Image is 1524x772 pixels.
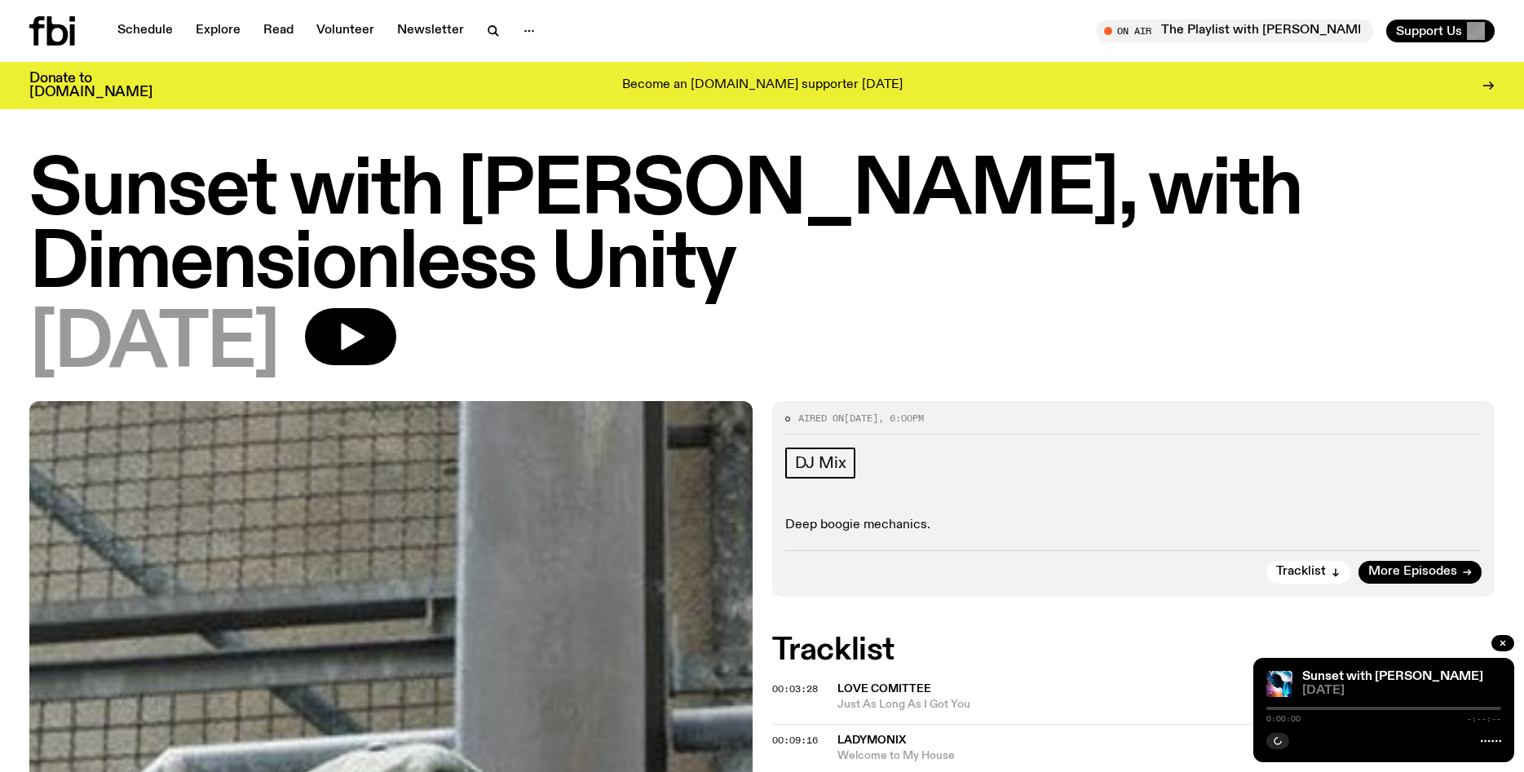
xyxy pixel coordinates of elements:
span: Tracklist [1276,566,1326,578]
a: Schedule [108,20,183,42]
h3: Donate to [DOMAIN_NAME] [29,72,152,99]
a: Newsletter [387,20,474,42]
span: -:--:-- [1467,715,1501,723]
button: 00:09:16 [772,736,818,745]
a: DJ Mix [785,448,856,479]
span: [DATE] [844,412,878,425]
span: [DATE] [29,308,279,382]
span: Just As Long As I Got You [837,697,1495,712]
span: LADYMONIX [837,735,906,746]
button: Tracklist [1266,561,1350,584]
span: Support Us [1396,24,1462,38]
a: Explore [186,20,250,42]
button: Support Us [1386,20,1495,42]
span: [DATE] [1302,685,1501,697]
span: Aired on [798,412,844,425]
img: Simon Caldwell stands side on, looking downwards. He has headphones on. Behind him is a brightly ... [1266,671,1292,697]
a: Volunteer [307,20,384,42]
span: Welcome to My House [837,748,1495,764]
span: 00:09:16 [772,734,818,747]
h1: Sunset with [PERSON_NAME], with Dimensionless Unity [29,155,1495,302]
span: Love Comittee [837,683,931,695]
a: More Episodes [1358,561,1482,584]
a: Read [254,20,303,42]
span: More Episodes [1368,566,1457,578]
a: Sunset with [PERSON_NAME] [1302,670,1483,683]
button: On AirThe Playlist with [PERSON_NAME] [1096,20,1373,42]
p: Deep boogie mechanics. [785,518,1482,533]
span: , 6:00pm [878,412,924,425]
span: 00:03:28 [772,682,818,695]
button: 00:03:28 [772,685,818,694]
span: 0:00:00 [1266,715,1301,723]
h2: Tracklist [772,636,1495,665]
p: Become an [DOMAIN_NAME] supporter [DATE] [622,78,903,93]
span: DJ Mix [795,454,846,472]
